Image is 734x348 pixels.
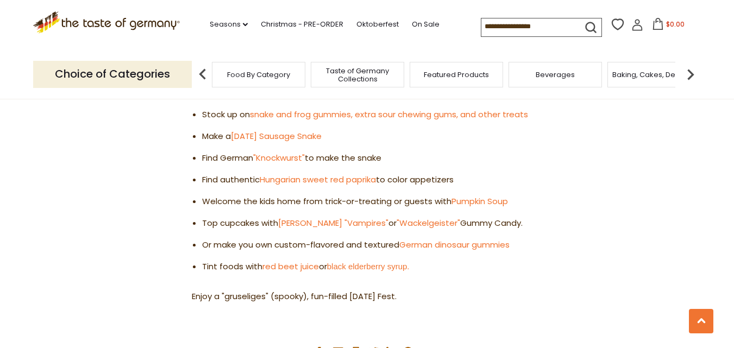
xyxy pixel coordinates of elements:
li: Find authentic to color appetizers [202,173,542,187]
a: [DATE] Sausage Snake [231,130,322,142]
img: previous arrow [192,64,214,85]
a: snake and frog gummies, extra sour chewing gums, and other treats [250,109,528,120]
p: Enjoy a "gruseliges" (spooky), fun-filled [DATE] Fest. [192,290,542,303]
a: Oktoberfest [356,18,399,30]
a: "Knockwurst" [253,152,305,163]
li: Top cupcakes with or Gummy Candy. [202,217,542,230]
a: Seasons [210,18,248,30]
li: Stock up on [202,108,542,122]
a: Food By Category [227,71,290,79]
span: $0.00 [666,20,685,29]
a: German dinosaur gummies [399,239,510,250]
img: next arrow [680,64,701,85]
a: Pumpkin Soup [451,195,508,207]
li: Or make you own custom-flavored and textured [202,238,542,252]
a: black elderberry syrup. [327,262,410,271]
li: Welcome the kids home from trick-or-treating or guests with [202,195,542,208]
a: On Sale [412,18,440,30]
p: Choice of Categories [33,61,192,87]
a: [PERSON_NAME] "Vampires" [278,217,388,229]
li: Tint foods with or [202,260,542,274]
a: "Wackelgeister" [397,217,460,229]
a: Hungarian sweet red paprika [260,174,376,185]
a: Featured Products [424,71,489,79]
a: Christmas - PRE-ORDER [261,18,343,30]
a: red beet juice [262,261,319,272]
a: Beverages [536,71,575,79]
a: Taste of Germany Collections [314,67,401,83]
a: Baking, Cakes, Desserts [612,71,697,79]
li: Make a [202,130,542,143]
button: $0.00 [645,18,692,34]
li: Find German to make the snake [202,151,542,165]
